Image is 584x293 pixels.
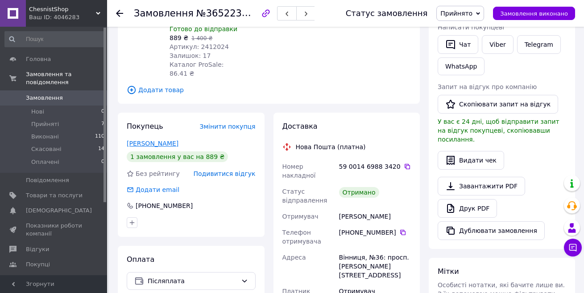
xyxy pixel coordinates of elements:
[29,5,96,13] span: ChesnistShop
[31,120,59,128] span: Прийняті
[134,8,194,19] span: Замовлення
[196,8,260,19] span: №365223841
[26,207,92,215] span: [DEMOGRAPHIC_DATA]
[438,57,485,75] a: WhatsApp
[26,191,83,199] span: Товари та послуги
[127,140,178,147] a: [PERSON_NAME]
[438,118,559,143] span: У вас є 24 дні, щоб відправити запит на відгук покупцеві, скопіювавши посилання.
[4,31,105,47] input: Пошук
[282,254,306,261] span: Адреса
[564,239,582,256] button: Чат з покупцем
[339,228,411,237] div: [PHONE_NUMBER]
[170,25,237,33] span: Готово до відправки
[170,52,211,59] span: Залишок: 17
[438,199,497,218] a: Друк PDF
[95,133,104,141] span: 110
[200,123,256,130] span: Змінити покупця
[339,162,411,171] div: 59 0014 6988 3420
[294,142,368,151] div: Нова Пошта (платна)
[346,9,428,18] div: Статус замовлення
[438,35,478,54] button: Чат
[26,176,69,184] span: Повідомлення
[26,70,107,86] span: Замовлення та повідомлення
[194,170,256,177] span: Подивитися відгук
[116,9,123,18] div: Повернутися назад
[282,163,316,179] span: Номер накладної
[438,221,545,240] button: Дублювати замовлення
[170,34,188,41] span: 889 ₴
[438,151,504,170] button: Видати чек
[26,222,83,238] span: Показники роботи компанії
[438,83,537,90] span: Запит на відгук про компанію
[500,10,568,17] span: Замовлення виконано
[135,201,194,210] div: [PHONE_NUMBER]
[126,185,180,194] div: Додати email
[98,145,104,153] span: 14
[136,170,180,177] span: Без рейтингу
[438,267,459,276] span: Мітки
[101,120,104,128] span: 7
[101,108,104,116] span: 0
[127,122,163,130] span: Покупець
[282,213,319,220] span: Отримувач
[127,255,154,264] span: Оплата
[31,145,62,153] span: Скасовані
[26,94,63,102] span: Замовлення
[191,35,212,41] span: 1 400 ₴
[438,177,525,195] a: Завантажити PDF
[438,95,558,114] button: Скопіювати запит на відгук
[127,85,411,95] span: Додати товар
[170,61,224,77] span: Каталог ProSale: 86.41 ₴
[339,187,379,198] div: Отримано
[438,24,504,31] span: Написати покупцеві
[493,7,575,20] button: Замовлення виконано
[31,158,59,166] span: Оплачені
[26,55,51,63] span: Головна
[282,122,318,130] span: Доставка
[148,276,237,286] span: Післяплата
[29,13,107,21] div: Ваш ID: 4046283
[282,229,321,245] span: Телефон отримувача
[337,249,413,283] div: Вінниця, №36: просп. [PERSON_NAME][STREET_ADDRESS]
[127,151,228,162] div: 1 замовлення у вас на 889 ₴
[337,208,413,224] div: [PERSON_NAME]
[26,260,50,269] span: Покупці
[31,133,59,141] span: Виконані
[282,188,327,204] span: Статус відправлення
[135,185,180,194] div: Додати email
[31,108,44,116] span: Нові
[101,158,104,166] span: 0
[517,35,561,54] a: Telegram
[440,10,472,17] span: Прийнято
[170,43,229,50] span: Артикул: 2412024
[482,35,513,54] a: Viber
[26,245,49,253] span: Відгуки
